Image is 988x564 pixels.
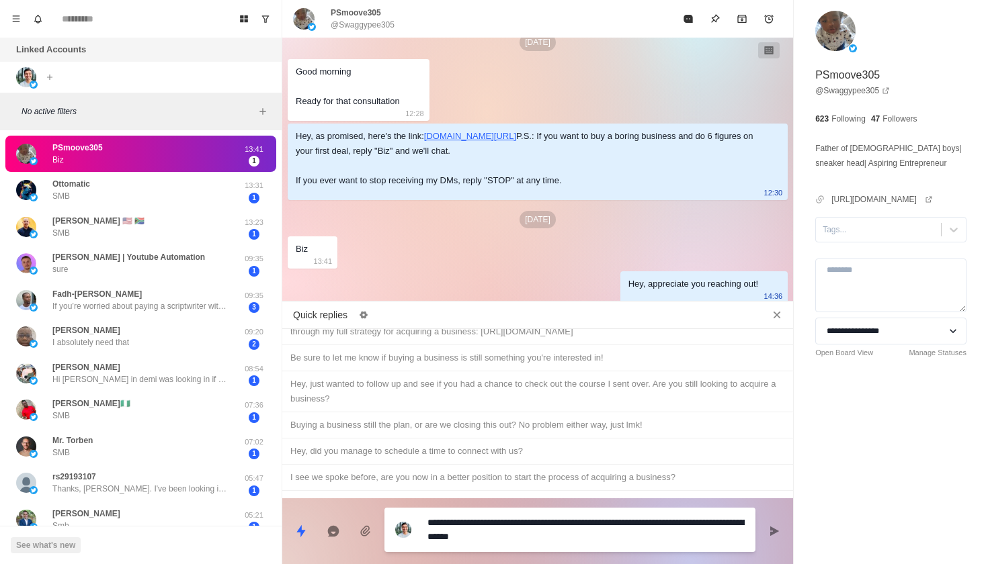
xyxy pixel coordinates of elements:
div: I see we spoke before, are you now in a better position to start the process of acquiring a busin... [290,470,785,485]
img: picture [16,144,36,164]
p: [PERSON_NAME] | Youtube Automation [52,251,205,263]
a: Manage Statuses [909,347,966,359]
span: 1 [249,156,259,167]
div: Be sure to let me know if buying a business is still something you're interested in! [290,350,785,365]
p: Biz [52,154,64,166]
p: No active filters [22,105,255,117]
p: PSmoove305 [815,67,880,83]
p: Hi [PERSON_NAME] in demi was looking in if you would want to hire someone to help with you're bus... [52,373,227,385]
a: Open Board View [815,347,873,359]
p: Thanks, [PERSON_NAME]. I've been looking into purchasing a business for years now. Just haven't c... [52,483,227,495]
p: [PERSON_NAME] [52,324,120,336]
p: 09:20 [237,326,271,338]
p: 12:30 [764,185,783,200]
img: picture [16,217,36,237]
img: picture [30,303,38,312]
p: Quick replies [293,308,347,322]
img: picture [30,193,38,201]
img: picture [16,436,36,457]
img: picture [16,290,36,310]
p: [DATE] [520,211,556,228]
span: 1 [249,485,259,496]
p: 05:21 [237,510,271,521]
div: To qualify for SBA loans, I highly recommend having a minimum of $25,000 liquid allocated for the... [290,496,785,526]
button: Mark as read [675,5,702,32]
button: Add media [352,518,379,545]
img: picture [16,473,36,493]
img: picture [849,44,857,52]
div: Buying a business still the plan, or are we closing this out? No problem either way, just lmk! [290,418,785,432]
img: picture [395,522,411,538]
button: Notifications [27,8,48,30]
p: SMB [52,227,70,239]
div: Hey, did you manage to schedule a time to connect with us? [290,444,785,459]
button: Add filters [255,103,271,120]
img: picture [30,157,38,165]
button: Close quick replies [766,304,788,326]
span: 3 [249,302,259,313]
img: picture [16,253,36,273]
p: PSmoove305 [331,7,381,19]
span: 1 [249,522,259,532]
p: [DATE] [520,34,556,51]
img: picture [30,267,38,275]
div: Hey, appreciate you reaching out! [628,277,758,291]
p: I absolutely need that [52,336,129,348]
span: 1 [249,375,259,386]
p: [PERSON_NAME] 🇺🇸 🇿🇦 [52,215,145,227]
div: Hey, just wanted to follow up and see if you had a chance to check out the course I sent over. Ar... [290,377,785,406]
img: picture [308,23,316,31]
button: Board View [233,8,255,30]
span: 1 [249,449,259,459]
p: 14:36 [764,289,783,303]
span: 1 [249,412,259,423]
p: SMB [52,446,70,459]
button: Quick replies [288,518,315,545]
p: 13:41 [314,254,333,269]
p: Linked Accounts [16,43,86,56]
button: Add reminder [755,5,782,32]
div: Hey, as promised, here's the link: P.S.: If you want to buy a boring business and do 6 figures on... [296,129,758,188]
a: [URL][DOMAIN_NAME] [831,193,933,205]
p: Fadh-[PERSON_NAME] [52,288,142,300]
p: SMB [52,410,70,422]
p: Following [831,113,866,125]
img: picture [293,8,315,30]
p: 09:35 [237,253,271,265]
img: picture [16,399,36,420]
button: Pin [702,5,729,32]
img: picture [30,377,38,385]
p: [PERSON_NAME] [52,361,120,373]
img: picture [16,180,36,200]
p: Ottomatic [52,178,90,190]
button: Reply with AI [320,518,347,545]
p: Smb [52,520,69,532]
span: 1 [249,229,259,240]
p: SMB [52,190,70,202]
p: If you’re worried about paying a scriptwriter with no track record, rest assured it’s 100% perfor... [52,300,227,312]
button: Menu [5,8,27,30]
p: 07:02 [237,436,271,448]
button: Edit quick replies [353,304,374,326]
span: 1 [249,266,259,277]
div: Good morning Ready for that consultation [296,64,400,109]
img: picture [30,230,38,238]
a: @Swaggypee305 [815,85,890,97]
p: Mr. Torben [52,434,93,446]
p: 05:47 [237,473,271,484]
button: Show unread conversations [255,8,276,30]
p: 07:36 [237,399,271,411]
button: Archive [729,5,755,32]
p: 08:54 [237,363,271,375]
span: 1 [249,193,259,203]
img: picture [16,67,36,87]
div: Biz [296,242,308,256]
p: sure [52,263,68,275]
img: picture [16,363,36,383]
p: 623 [815,113,829,125]
p: 09:35 [237,290,271,301]
p: [PERSON_NAME] [52,508,120,520]
p: rs29193107 [52,471,96,483]
img: picture [30,81,38,89]
p: 13:41 [237,144,271,155]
